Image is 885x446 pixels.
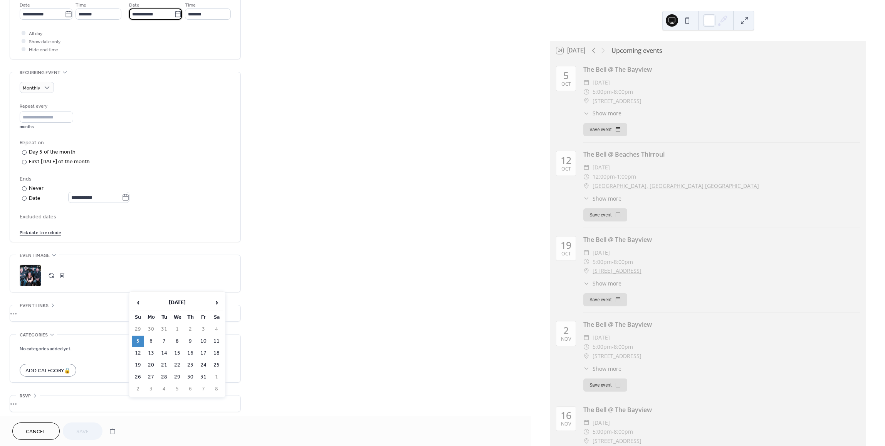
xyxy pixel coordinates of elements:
div: ​ [583,279,589,287]
th: Su [132,312,144,323]
span: - [612,427,614,436]
div: Oct [561,252,571,257]
td: 31 [158,324,170,335]
div: ​ [583,427,589,436]
button: ​Show more [583,109,621,117]
td: 6 [145,336,157,347]
div: ​ [583,418,589,427]
td: 9 [184,336,196,347]
button: Cancel [12,422,60,440]
div: The Bell @ Beaches Thirroul [583,150,860,159]
button: Save event [583,293,627,306]
span: 5:00pm [593,342,612,351]
td: 2 [184,324,196,335]
div: 16 [561,411,571,420]
span: Show more [593,109,621,117]
td: 4 [158,383,170,395]
div: ​ [583,248,589,257]
div: 12 [561,155,571,165]
span: Hide end time [29,46,58,54]
div: Day 5 of the month [29,148,76,156]
td: 29 [171,372,183,383]
td: 5 [132,336,144,347]
div: ••• [10,305,240,321]
span: [DATE] [593,163,610,172]
td: 3 [145,383,157,395]
span: - [612,257,614,267]
div: ••• [10,395,240,412]
div: months [20,124,73,130]
span: [DATE] [593,418,610,427]
div: ​ [583,78,589,87]
div: The Bell @ The Bayview [583,405,860,414]
td: 7 [158,336,170,347]
span: 8:00pm [614,427,633,436]
span: Show more [593,279,621,287]
button: Save event [583,208,627,221]
span: Date [20,1,30,9]
button: ​Show more [583,194,621,203]
span: 8:00pm [614,342,633,351]
td: 5 [171,383,183,395]
div: ​ [583,87,589,96]
td: 16 [184,348,196,359]
td: 27 [145,372,157,383]
span: 5:00pm [593,257,612,267]
td: 10 [197,336,210,347]
span: 5:00pm [593,87,612,96]
td: 2 [132,383,144,395]
th: Mo [145,312,157,323]
td: 1 [171,324,183,335]
span: Time [76,1,86,9]
div: Nov [561,422,571,427]
span: Show date only [29,38,60,46]
span: Pick date to exclude [20,229,61,237]
span: [DATE] [593,333,610,342]
div: Never [29,184,44,193]
div: ​ [583,96,589,106]
td: 8 [210,383,223,395]
span: Recurring event [20,69,60,77]
div: Date [29,194,129,203]
td: 28 [158,372,170,383]
td: 13 [145,348,157,359]
div: Oct [561,167,571,172]
td: 21 [158,360,170,371]
td: 14 [158,348,170,359]
span: › [211,295,222,310]
span: Cancel [26,428,46,436]
span: RSVP [20,392,31,400]
span: Event image [20,252,50,260]
span: Monthly [23,84,40,93]
div: Oct [561,82,571,87]
div: The Bell @ The Bayview [583,235,860,244]
div: ; [20,265,41,286]
button: Save event [583,378,627,392]
a: [STREET_ADDRESS] [593,266,641,275]
th: Th [184,312,196,323]
button: ​Show more [583,365,621,373]
div: ​ [583,333,589,342]
span: 1:00pm [617,172,636,181]
div: 2 [563,326,569,335]
td: 6 [184,383,196,395]
td: 3 [197,324,210,335]
span: [DATE] [593,248,610,257]
span: [DATE] [593,78,610,87]
div: ​ [583,266,589,275]
div: 5 [563,71,569,80]
div: The Bell @ The Bayview [583,320,860,329]
span: All day [29,30,42,38]
div: ​ [583,163,589,172]
div: The Bell @ The Bayview [583,65,860,74]
td: 19 [132,360,144,371]
th: Tu [158,312,170,323]
td: 23 [184,360,196,371]
span: Excluded dates [20,213,231,221]
div: First [DATE] of the month [29,158,90,166]
div: ​ [583,342,589,351]
div: ​ [583,257,589,267]
span: No categories added yet. [20,345,72,353]
div: ​ [583,351,589,361]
